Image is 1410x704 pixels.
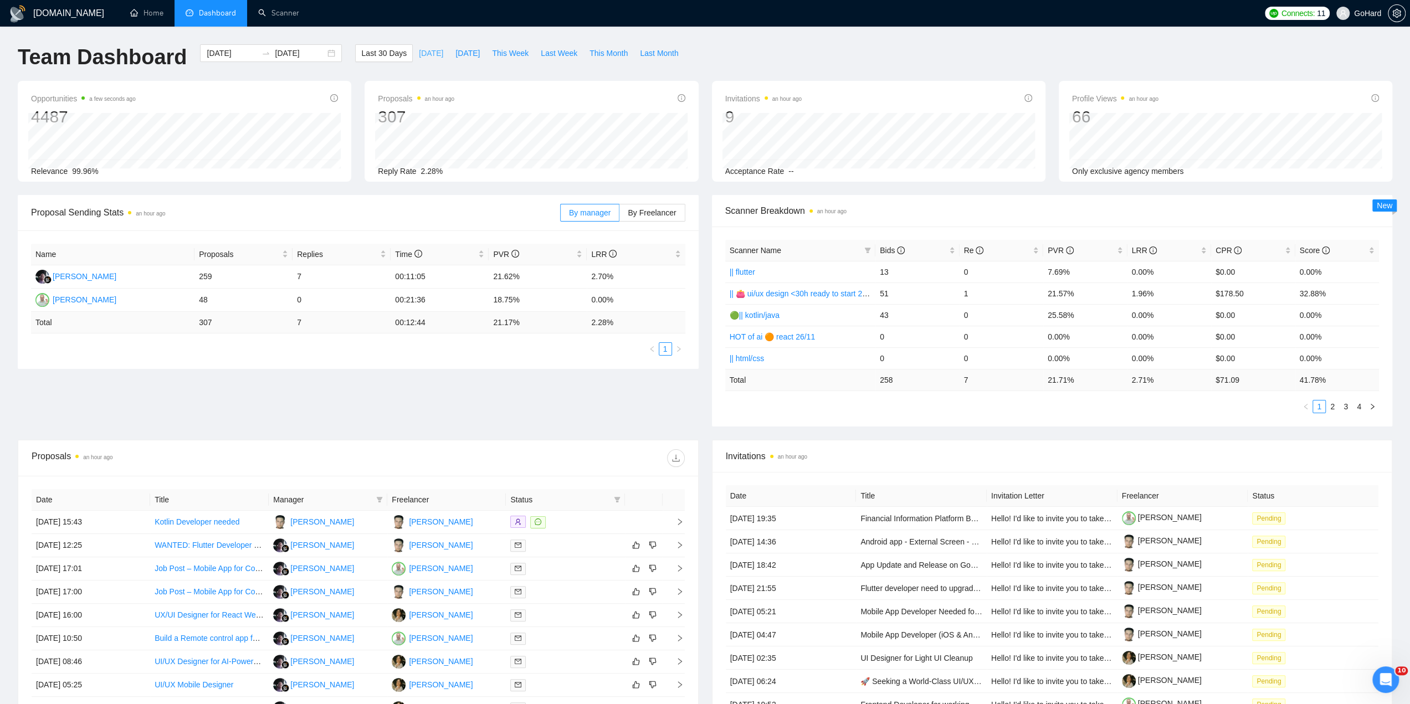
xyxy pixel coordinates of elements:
a: || flutter [730,268,755,276]
td: 00:12:44 [391,312,489,333]
button: dislike [646,538,659,552]
span: 11 [1317,7,1325,19]
button: setting [1388,4,1406,22]
a: Pending [1252,583,1290,592]
span: Relevance [31,167,68,176]
span: 99.96% [72,167,98,176]
img: RR [273,631,287,645]
td: 307 [194,312,293,333]
span: Scanner Breakdown [725,204,1380,218]
a: UI/UX Mobile Designer [155,680,233,689]
td: 13 [875,261,960,282]
th: Proposals [194,244,293,265]
span: By Freelancer [628,208,676,217]
span: New [1377,201,1392,210]
span: Connects: [1281,7,1315,19]
li: Next Page [1366,400,1379,413]
time: a few seconds ago [89,96,135,102]
button: dislike [646,608,659,621]
img: c1Ri93TPjpDgnORHfyF7NrLb8fYoPQFU56IwB7oeS2rJUIDibD9JQxtKB7mVfv0KYQ [1122,511,1136,525]
a: [PERSON_NAME] [1122,652,1202,661]
button: like [629,538,643,552]
time: an hour ago [772,96,802,102]
button: [DATE] [449,44,486,62]
a: Pending [1252,676,1290,685]
td: 2.28 % [587,312,685,333]
button: like [629,631,643,645]
button: dislike [646,655,659,668]
div: [PERSON_NAME] [409,609,473,621]
time: an hour ago [1129,96,1158,102]
span: 10 [1395,666,1408,675]
img: RR [273,608,287,622]
img: c1qOfENW3LhlVGsao8dQiftSVVHWMuVlyJNI1XMvAWAfE6XRjaYJKSBnMI-B-rRkpE [1122,558,1136,572]
a: 🚀 Seeking a World-Class UI/UX Designer (Figma Expert) for Ongoing Projects [860,677,1133,686]
div: 307 [378,106,454,127]
span: mail [515,681,521,688]
div: [PERSON_NAME] [290,562,354,574]
img: BP [392,585,406,599]
span: info-circle [678,94,685,102]
img: gigradar-bm.png [281,638,289,645]
button: download [667,449,685,467]
li: 1 [659,342,672,356]
span: info-circle [414,250,422,258]
img: RR [273,538,287,552]
a: BP[PERSON_NAME] [273,517,354,526]
span: mail [515,635,521,641]
span: Score [1300,246,1330,255]
a: Pending [1252,537,1290,546]
div: [PERSON_NAME] [409,679,473,691]
img: gigradar-bm.png [281,614,289,622]
a: Pending [1252,560,1290,569]
div: [PERSON_NAME] [409,516,473,528]
span: download [668,454,684,463]
td: 0.00% [1043,326,1127,347]
a: [PERSON_NAME] [1122,536,1202,545]
td: 0 [960,261,1044,282]
span: Pending [1252,675,1285,687]
span: Only exclusive agency members [1072,167,1184,176]
span: 2.28% [421,167,443,176]
span: Pending [1252,536,1285,548]
span: dislike [649,541,657,549]
a: Financial Information Platform Builder Needed [860,514,1019,523]
td: 00:21:36 [391,289,489,312]
span: info-circle [1024,94,1032,102]
a: 🟢|| kotlin/java [730,311,780,320]
a: OT[PERSON_NAME] [392,656,473,665]
td: 0.00% [1127,261,1212,282]
button: like [629,608,643,621]
span: left [649,346,655,352]
div: [PERSON_NAME] [290,539,354,551]
a: [PERSON_NAME] [1122,606,1202,615]
span: dislike [649,680,657,689]
a: Pending [1252,630,1290,639]
span: mail [515,542,521,548]
a: UX/UI Designer for React Web App Enhancement [155,610,326,619]
a: homeHome [130,8,163,18]
button: like [629,655,643,668]
span: This Month [589,47,628,59]
img: c1qOfENW3LhlVGsao8dQiftSVVHWMuVlyJNI1XMvAWAfE6XRjaYJKSBnMI-B-rRkpE [1122,628,1136,641]
li: 3 [1339,400,1352,413]
span: dislike [649,634,657,643]
td: $0.00 [1211,261,1295,282]
th: Replies [293,244,391,265]
span: Time [395,250,422,259]
li: 1 [1312,400,1326,413]
div: [PERSON_NAME] [290,655,354,667]
span: info-circle [1149,246,1157,254]
img: RR [273,585,287,599]
span: Profile Views [1072,92,1158,105]
a: RR[PERSON_NAME] [273,540,354,549]
img: RR [273,655,287,669]
img: logo [9,5,27,23]
td: 1.96% [1127,282,1212,304]
td: 0 [293,289,391,312]
a: Pending [1252,653,1290,662]
img: c1qOfENW3LhlVGsao8dQiftSVVHWMuVlyJNI1XMvAWAfE6XRjaYJKSBnMI-B-rRkpE [1122,535,1136,548]
span: like [632,610,640,619]
td: 7 [293,265,391,289]
span: Acceptance Rate [725,167,785,176]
